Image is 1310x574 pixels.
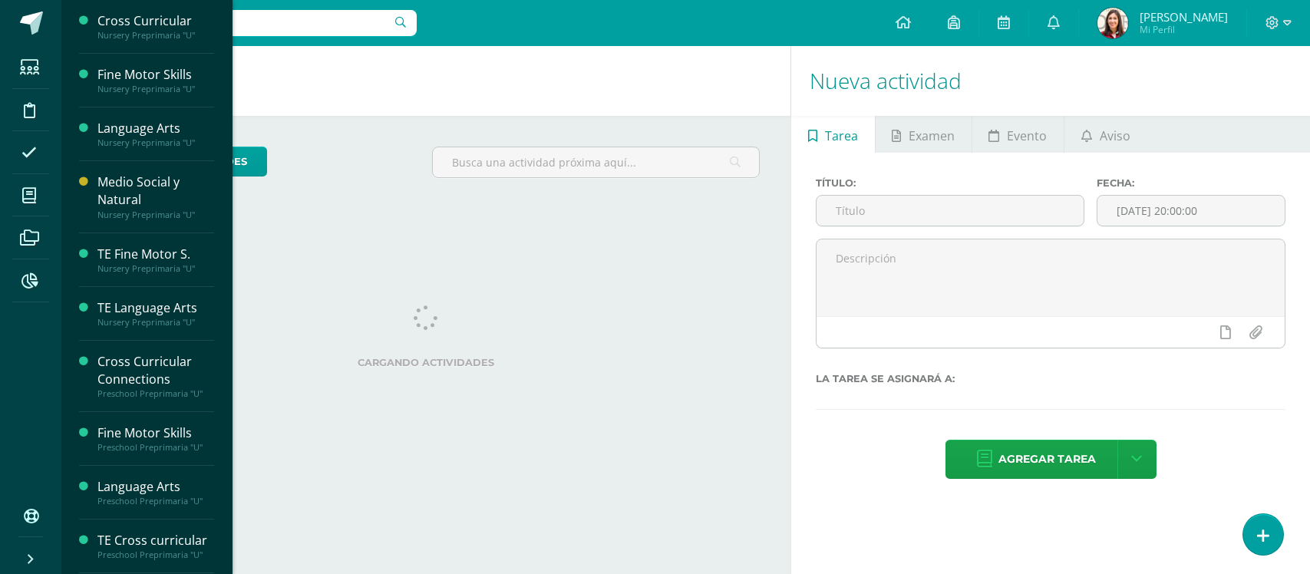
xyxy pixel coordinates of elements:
a: TE Fine Motor S.Nursery Preprimaria "U" [97,246,214,274]
label: Cargando actividades [92,357,760,368]
a: Fine Motor SkillsPreschool Preprimaria "U" [97,424,214,453]
a: Evento [972,116,1064,153]
div: TE Fine Motor S. [97,246,214,263]
div: Nursery Preprimaria "U" [97,84,214,94]
span: Evento [1007,117,1047,154]
div: TE Cross curricular [97,532,214,549]
a: Language ArtsPreschool Preprimaria "U" [97,478,214,506]
h1: Nueva actividad [810,46,1292,116]
a: Language ArtsNursery Preprimaria "U" [97,120,214,148]
input: Busca un usuario... [71,10,417,36]
div: Preschool Preprimaria "U" [97,496,214,506]
span: Examen [909,117,955,154]
h1: Actividades [80,46,772,116]
div: Fine Motor Skills [97,424,214,442]
a: TE Language ArtsNursery Preprimaria "U" [97,299,214,328]
div: Nursery Preprimaria "U" [97,30,214,41]
label: Fecha: [1097,177,1285,189]
div: Nursery Preprimaria "U" [97,317,214,328]
a: Tarea [791,116,874,153]
div: Preschool Preprimaria "U" [97,442,214,453]
img: 7f0a03d709fdbe87b17eaa2394b75382.png [1097,8,1128,38]
a: Cross CurricularNursery Preprimaria "U" [97,12,214,41]
span: Aviso [1100,117,1130,154]
label: La tarea se asignará a: [816,373,1285,384]
div: Preschool Preprimaria "U" [97,549,214,560]
a: Examen [876,116,972,153]
input: Fecha de entrega [1097,196,1284,226]
input: Busca una actividad próxima aquí... [433,147,759,177]
a: Fine Motor SkillsNursery Preprimaria "U" [97,66,214,94]
div: Nursery Preprimaria "U" [97,137,214,148]
a: TE Cross curricularPreschool Preprimaria "U" [97,532,214,560]
div: Preschool Preprimaria "U" [97,388,214,399]
div: Medio Social y Natural [97,173,214,209]
span: Agregar tarea [998,440,1096,478]
div: Cross Curricular [97,12,214,30]
a: Aviso [1064,116,1147,153]
label: Título: [816,177,1084,189]
div: Cross Curricular Connections [97,353,214,388]
div: Nursery Preprimaria "U" [97,209,214,220]
a: Medio Social y NaturalNursery Preprimaria "U" [97,173,214,219]
span: Tarea [825,117,858,154]
div: TE Language Arts [97,299,214,317]
span: [PERSON_NAME] [1140,9,1228,25]
span: Mi Perfil [1140,23,1228,36]
div: Language Arts [97,120,214,137]
div: Nursery Preprimaria "U" [97,263,214,274]
div: Language Arts [97,478,214,496]
input: Título [817,196,1084,226]
a: Cross Curricular ConnectionsPreschool Preprimaria "U" [97,353,214,399]
div: Fine Motor Skills [97,66,214,84]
